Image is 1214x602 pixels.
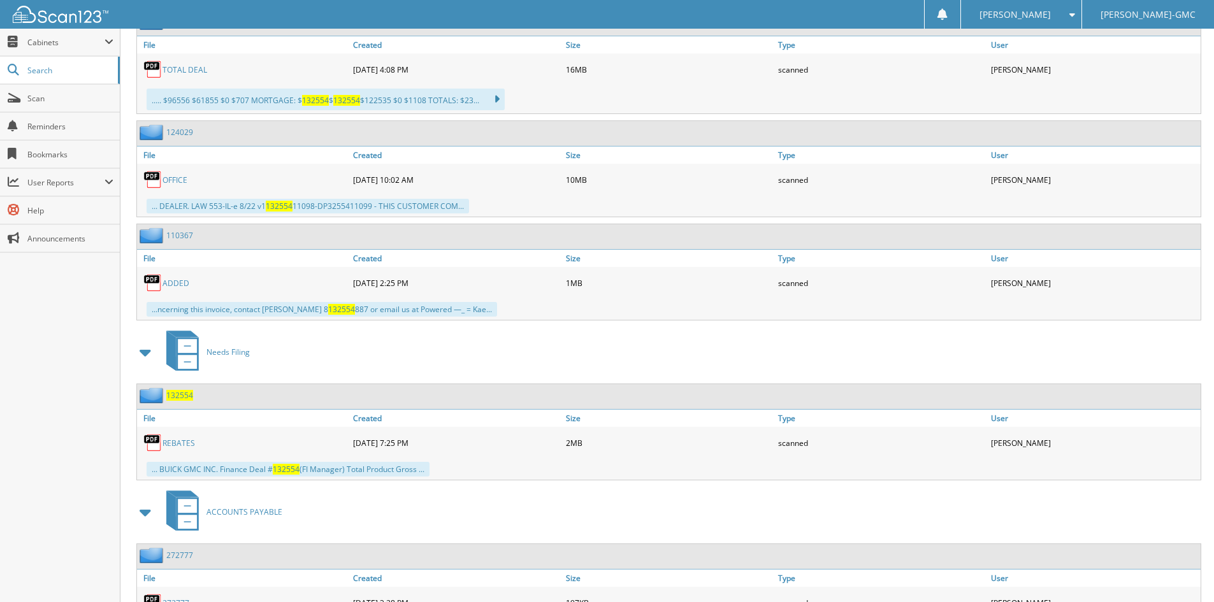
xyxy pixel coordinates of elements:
a: Created [350,36,563,54]
a: REBATES [163,438,195,448]
a: Needs Filing [159,327,250,377]
div: scanned [775,270,988,296]
img: folder2.png [140,547,166,563]
div: 1MB [563,270,776,296]
img: PDF.png [143,60,163,79]
a: Created [350,410,563,427]
span: 132554 [328,304,355,315]
a: Type [775,410,988,427]
div: [PERSON_NAME] [988,430,1201,455]
img: folder2.png [140,124,166,140]
span: Help [27,205,113,216]
div: [DATE] 10:02 AM [350,167,563,192]
a: Size [563,410,776,427]
div: ... BUICK GMC INC. Finance Deal # (FI Manager) Total Product Gross ... [147,462,430,477]
span: [PERSON_NAME]-GMC [1101,11,1196,18]
div: scanned [775,430,988,455]
a: ADDED [163,278,189,289]
a: User [988,570,1201,587]
iframe: Chat Widget [1150,541,1214,602]
a: File [137,570,350,587]
a: User [988,36,1201,54]
a: Size [563,36,776,54]
a: Size [563,570,776,587]
span: Needs Filing [206,347,250,357]
a: Created [350,250,563,267]
a: 132554 [166,390,193,401]
span: Bookmarks [27,149,113,160]
span: Announcements [27,233,113,244]
a: User [988,410,1201,427]
span: 132554 [266,201,293,211]
span: Cabinets [27,37,105,48]
div: [PERSON_NAME] [988,167,1201,192]
span: Scan [27,93,113,104]
div: 2MB [563,430,776,455]
img: PDF.png [143,433,163,452]
a: Size [563,147,776,164]
a: Type [775,250,988,267]
div: [DATE] 7:25 PM [350,430,563,455]
a: File [137,250,350,267]
span: Reminders [27,121,113,132]
a: TOTAL DEAL [163,64,207,75]
a: Created [350,570,563,587]
a: Type [775,36,988,54]
div: [DATE] 2:25 PM [350,270,563,296]
span: 132554 [333,95,360,106]
span: 132554 [302,95,329,106]
span: [PERSON_NAME] [979,11,1051,18]
a: File [137,36,350,54]
div: ... DEALER. LAW 553-IL-e 8/22 v1 11098-DP3255411099 - THIS CUSTOMER COM... [147,199,469,213]
a: ACCOUNTS PAYABLE [159,487,282,537]
a: 110367 [166,230,193,241]
div: scanned [775,57,988,82]
a: 124029 [166,127,193,138]
div: 10MB [563,167,776,192]
a: User [988,250,1201,267]
div: ...ncerning this invoice, contact [PERSON_NAME] 8 887 or email us at Powered —_ = Kae... [147,302,497,317]
img: folder2.png [140,227,166,243]
a: Size [563,250,776,267]
a: OFFICE [163,175,187,185]
img: folder2.png [140,387,166,403]
a: User [988,147,1201,164]
img: PDF.png [143,273,163,292]
div: [PERSON_NAME] [988,57,1201,82]
a: Created [350,147,563,164]
img: scan123-logo-white.svg [13,6,108,23]
div: [DATE] 4:08 PM [350,57,563,82]
div: [PERSON_NAME] [988,270,1201,296]
span: ACCOUNTS PAYABLE [206,506,282,517]
a: File [137,147,350,164]
div: scanned [775,167,988,192]
span: User Reports [27,177,105,188]
span: Search [27,65,112,76]
span: 132554 [273,464,300,475]
a: Type [775,570,988,587]
div: 16MB [563,57,776,82]
div: ..... $96556 $61855 $0 $707 MORTGAGE: $ $ $122535 $0 $1108 TOTALS: $23... [147,89,505,110]
a: 272777 [166,550,193,561]
a: File [137,410,350,427]
img: PDF.png [143,170,163,189]
a: Type [775,147,988,164]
